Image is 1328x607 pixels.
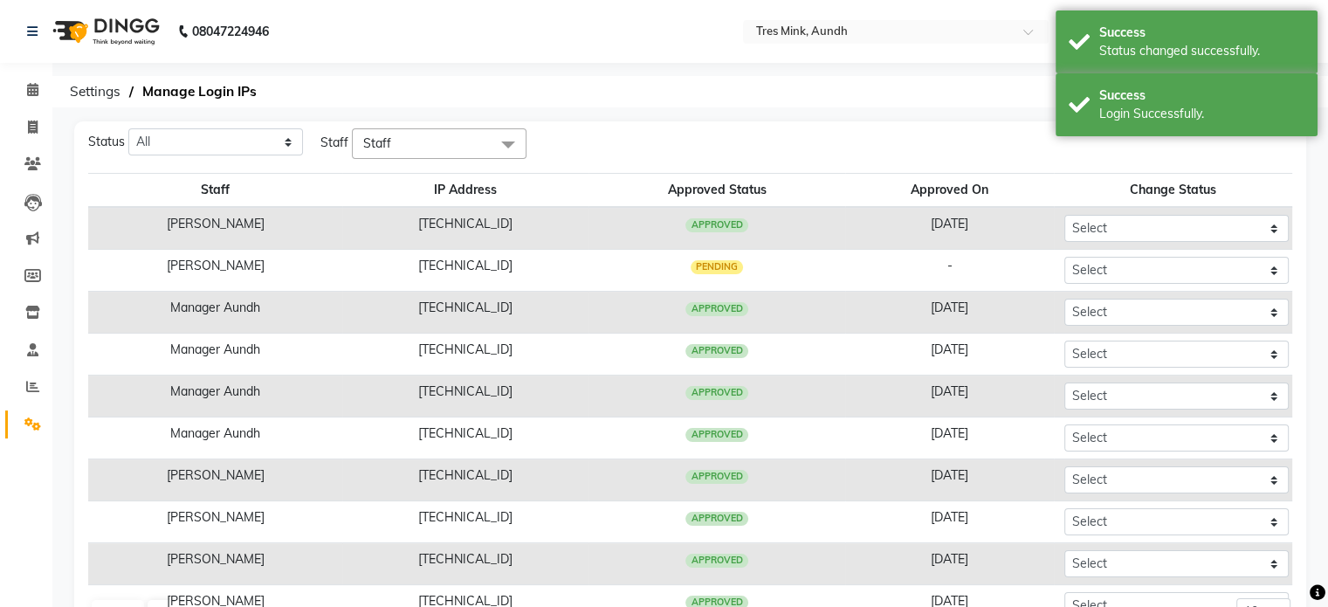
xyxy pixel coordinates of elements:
[685,428,748,442] span: APPROVED
[342,417,588,459] td: [TECHNICAL_ID]
[845,207,1054,250] td: [DATE]
[845,501,1054,543] td: [DATE]
[845,292,1054,334] td: [DATE]
[342,207,588,250] td: [TECHNICAL_ID]
[134,76,265,107] span: Manage Login IPs
[845,174,1054,208] th: Approved On
[342,292,588,334] td: [TECHNICAL_ID]
[685,344,748,358] span: APPROVED
[88,376,342,417] td: Manager Aundh
[88,417,342,459] td: Manager Aundh
[88,292,342,334] td: Manager Aundh
[588,174,845,208] th: Approved Status
[1054,174,1292,208] th: Change Status
[1099,24,1304,42] div: Success
[685,512,748,526] span: APPROVED
[88,133,125,151] span: Status
[342,459,588,501] td: [TECHNICAL_ID]
[45,7,164,56] img: logo
[845,417,1054,459] td: [DATE]
[1099,86,1304,105] div: Success
[685,554,748,568] span: APPROVED
[342,250,588,292] td: [TECHNICAL_ID]
[342,376,588,417] td: [TECHNICAL_ID]
[88,207,342,250] td: [PERSON_NAME]
[845,376,1054,417] td: [DATE]
[685,302,748,316] span: APPROVED
[1099,105,1304,123] div: Login Successfully.
[845,250,1054,292] td: -
[88,543,342,585] td: [PERSON_NAME]
[192,7,269,56] b: 08047224946
[342,543,588,585] td: [TECHNICAL_ID]
[88,250,342,292] td: [PERSON_NAME]
[685,470,748,484] span: APPROVED
[685,386,748,400] span: APPROVED
[88,459,342,501] td: [PERSON_NAME]
[61,76,129,107] span: Settings
[845,334,1054,376] td: [DATE]
[342,174,588,208] th: IP Address
[691,260,744,274] span: PENDING
[845,543,1054,585] td: [DATE]
[88,501,342,543] td: [PERSON_NAME]
[845,459,1054,501] td: [DATE]
[1099,42,1304,60] div: Status changed successfully.
[342,334,588,376] td: [TECHNICAL_ID]
[88,174,342,208] th: Staff
[685,218,748,232] span: APPROVED
[363,135,391,151] span: Staff
[320,134,348,152] span: Staff
[88,334,342,376] td: Manager Aundh
[342,501,588,543] td: [TECHNICAL_ID]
